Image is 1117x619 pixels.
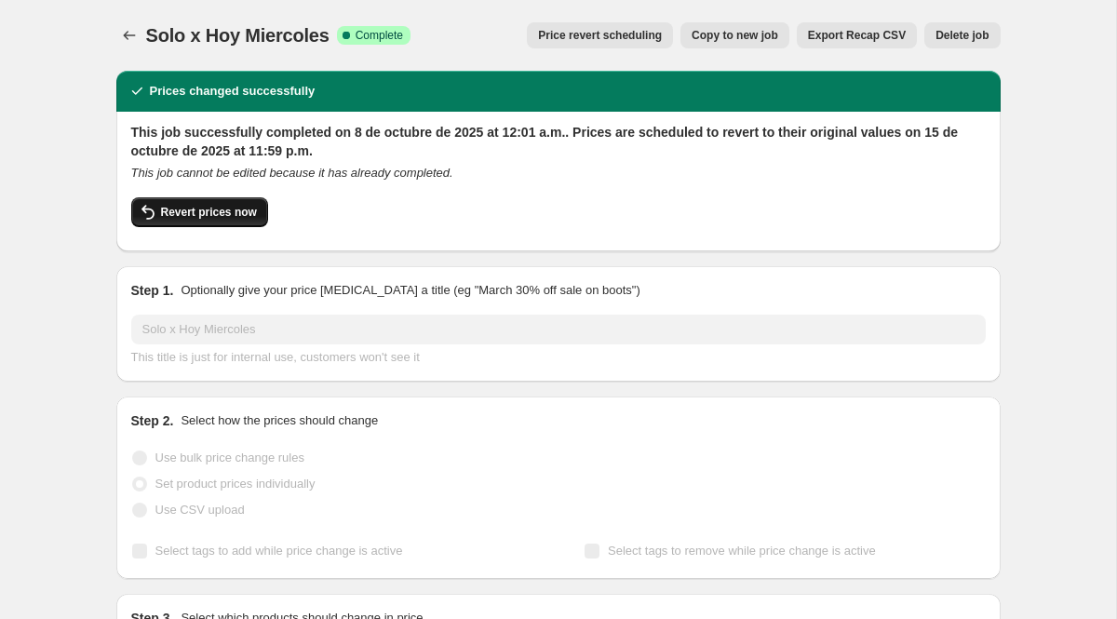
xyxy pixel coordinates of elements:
button: Copy to new job [680,22,789,48]
button: Price change jobs [116,22,142,48]
h2: This job successfully completed on 8 de octubre de 2025 at 12:01 a.m.. Prices are scheduled to re... [131,123,986,160]
h2: Step 2. [131,411,174,430]
span: Complete [356,28,403,43]
p: Optionally give your price [MEDICAL_DATA] a title (eg "March 30% off sale on boots") [181,281,639,300]
button: Export Recap CSV [797,22,917,48]
span: Select tags to remove while price change is active [608,544,876,558]
span: Delete job [935,28,989,43]
span: Copy to new job [692,28,778,43]
span: Price revert scheduling [538,28,662,43]
span: Solo x Hoy Miercoles [146,25,330,46]
h2: Step 1. [131,281,174,300]
h2: Prices changed successfully [150,82,316,101]
button: Price revert scheduling [527,22,673,48]
span: Use bulk price change rules [155,451,304,464]
input: 30% off holiday sale [131,315,986,344]
span: Export Recap CSV [808,28,906,43]
button: Delete job [924,22,1000,48]
span: Select tags to add while price change is active [155,544,403,558]
span: Use CSV upload [155,503,245,517]
span: Revert prices now [161,205,257,220]
i: This job cannot be edited because it has already completed. [131,166,453,180]
p: Select how the prices should change [181,411,378,430]
span: Set product prices individually [155,477,316,491]
span: This title is just for internal use, customers won't see it [131,350,420,364]
button: Revert prices now [131,197,268,227]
